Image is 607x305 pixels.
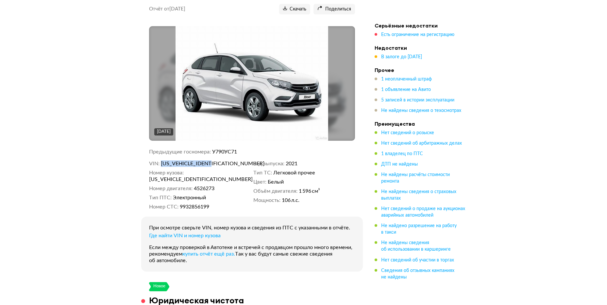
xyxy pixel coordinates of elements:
span: Нет сведений о розыске [381,131,434,135]
dt: Предыдущие госномера [149,149,211,155]
h4: Серьёзные недостатки [375,22,466,29]
div: Новое [153,282,166,291]
span: Белый [268,179,284,185]
span: Нет сведений об арбитражных делах [381,141,462,146]
span: 9932856199 [180,204,209,210]
span: В залоге до [DATE] [381,55,422,59]
span: [US_VEHICLE_IDENTIFICATION_NUMBER] [161,160,236,167]
span: купить отчёт ещё раз . [182,251,235,257]
span: Не найдены сведения о техосмотрах [381,108,461,113]
span: Электронный [173,194,206,201]
img: Main car [176,26,328,141]
span: Не найдено разрешение на работу в такси [381,224,457,235]
dt: Номер СТС [149,204,178,210]
h4: Прочее [375,67,466,73]
p: Если между проверкой в Автотеке и встречей с продавцом прошло много времени, рекомендуем Так у ва... [149,244,355,264]
dt: Мощность [253,197,280,204]
span: 1 неоплаченный штраф [381,77,432,81]
span: 2021 [286,160,297,167]
span: 1 владелец по ПТС [381,152,423,156]
button: Скачать [279,4,310,14]
dt: Цвет [253,179,266,185]
button: Поделиться [313,4,355,14]
dt: Год выпуска [253,160,284,167]
span: Нет сведений о продаже на аукционах аварийных автомобилей [381,206,465,218]
span: Не найдены расчёты стоимости ремонта [381,172,450,184]
span: Поделиться [317,6,351,12]
span: Не найдены сведения о страховых выплатах [381,189,456,201]
dt: Номер кузова [149,170,184,176]
h4: Преимущества [375,120,466,127]
span: 4526273 [194,185,214,192]
dt: Объём двигателя [253,188,297,194]
span: Не найдены сведения об использовании в каршеринге [381,241,451,252]
span: Сведения об отзывных кампаниях не найдены [381,268,454,279]
p: При осмотре сверьте VIN, номер кузова и сведения из ПТС с указанными в отчёте. [149,224,355,231]
span: Есть ограничение на регистрацию [381,32,454,37]
dt: VIN [149,160,160,167]
dt: Номер двигателя [149,185,193,192]
dt: Тип ПТС [149,194,172,201]
span: Легковой прочее [273,170,315,176]
span: 5 записей в истории эксплуатации [381,98,454,102]
dt: Тип ТС [253,170,272,176]
span: Где найти VIN и номер кузова [149,233,221,238]
span: ДТП не найдены [381,162,418,167]
span: [US_VEHICLE_IDENTIFICATION_NUMBER] [149,176,224,183]
span: 1 объявление на Авито [381,87,431,92]
h4: Недостатки [375,45,466,51]
dd: У790УС71 [212,149,355,155]
span: 1 596 см³ [299,188,320,194]
div: [DATE] [157,129,171,135]
span: 106 л.с. [282,197,299,204]
p: Отчёт от [DATE] [149,6,185,12]
span: Скачать [283,6,306,12]
span: Нет сведений об участии в торгах [381,258,454,262]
